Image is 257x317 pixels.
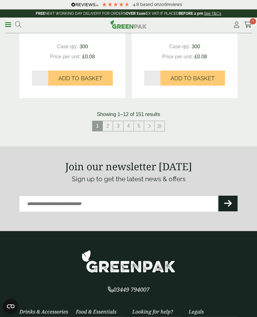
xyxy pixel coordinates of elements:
[97,111,160,118] p: Showing 1–12 of 151 results
[167,2,182,7] span: reviews
[133,2,140,7] span: 4.8
[123,121,134,131] a: 4
[81,250,176,273] img: GreenPak Supplies
[50,54,81,59] span: Price per unit:
[195,54,207,59] span: £0.08
[57,44,78,49] span: Case qty:
[126,11,145,16] strong: OVER £100
[48,71,113,86] button: Add to Basket
[244,20,252,29] a: 0
[179,11,203,16] strong: BEFORE 2 pm
[233,22,240,28] i: My Account
[168,28,184,34] span: £24.96
[192,44,200,49] span: 300
[80,44,88,49] span: 300
[110,20,147,29] img: GreenPak Supplies
[73,28,89,34] span: ex VAT
[56,28,71,34] span: £24.62
[103,121,113,131] a: 2
[3,299,18,314] button: Open CMP widget
[92,121,102,131] span: 1
[185,28,201,34] span: ex VAT
[140,2,159,7] span: Based on
[82,54,95,59] span: £0.08
[170,75,215,82] span: Add to Basket
[162,54,193,59] span: Price per unit:
[65,160,192,173] strong: Join our newsletter [DATE]
[102,2,130,7] div: 4.79 Stars
[71,3,98,7] img: REVIEWS.io
[58,75,102,82] span: Add to Basket
[159,2,167,7] span: 206
[204,11,221,16] a: See T&C's
[108,287,149,293] a: 03449 794007
[169,44,191,49] span: Case qty:
[108,286,149,293] span: 03449 794007
[160,71,225,86] button: Add to Basket
[134,121,144,131] a: 5
[244,22,252,28] i: Cart
[250,18,256,24] span: 0
[19,174,238,184] p: Sign up to get the latest news & offers
[36,11,45,16] strong: FREE
[113,121,123,131] a: 3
